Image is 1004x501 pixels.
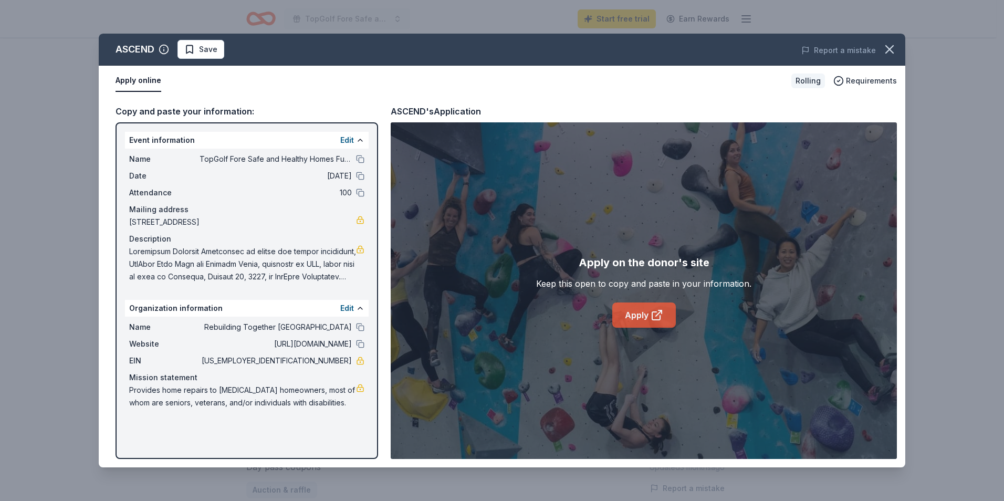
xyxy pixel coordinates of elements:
[129,203,364,216] div: Mailing address
[129,321,200,333] span: Name
[340,302,354,315] button: Edit
[177,40,224,59] button: Save
[129,186,200,199] span: Attendance
[129,233,364,245] div: Description
[129,371,364,384] div: Mission statement
[833,75,897,87] button: Requirements
[116,70,161,92] button: Apply online
[129,384,356,409] span: Provides home repairs to [MEDICAL_DATA] homeowners, most of whom are seniors, veterans, and/or in...
[125,132,369,149] div: Event information
[200,338,352,350] span: [URL][DOMAIN_NAME]
[612,302,676,328] a: Apply
[391,105,481,118] div: ASCEND's Application
[129,153,200,165] span: Name
[129,245,356,283] span: Loremipsum Dolorsit Ametconsec ad elitse doe tempor incididunt, UtlAbor Etdo Magn ali Enimadm Ven...
[791,74,825,88] div: Rolling
[340,134,354,147] button: Edit
[129,354,200,367] span: EIN
[536,277,751,290] div: Keep this open to copy and paste in your information.
[199,43,217,56] span: Save
[200,170,352,182] span: [DATE]
[129,216,356,228] span: [STREET_ADDRESS]
[846,75,897,87] span: Requirements
[200,153,352,165] span: TopGolf Fore Safe and Healthy Homes Fundraiser
[579,254,709,271] div: Apply on the donor's site
[116,41,154,58] div: ASCEND
[129,170,200,182] span: Date
[801,44,876,57] button: Report a mistake
[129,338,200,350] span: Website
[125,300,369,317] div: Organization information
[200,321,352,333] span: Rebuilding Together [GEOGRAPHIC_DATA]
[200,354,352,367] span: [US_EMPLOYER_IDENTIFICATION_NUMBER]
[116,105,378,118] div: Copy and paste your information:
[200,186,352,199] span: 100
